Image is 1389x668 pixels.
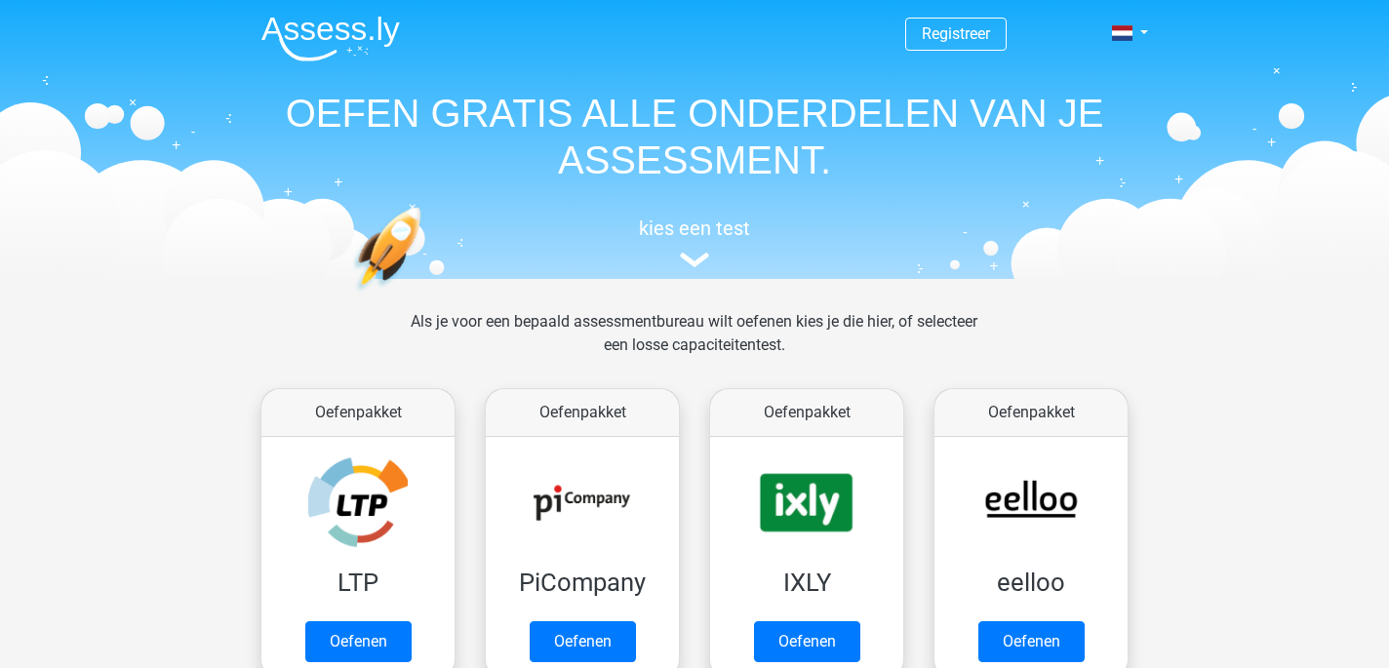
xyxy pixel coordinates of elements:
[395,310,993,380] div: Als je voor een bepaald assessmentbureau wilt oefenen kies je die hier, of selecteer een losse ca...
[680,253,709,267] img: assessment
[246,216,1143,268] a: kies een test
[246,90,1143,183] h1: OEFEN GRATIS ALLE ONDERDELEN VAN JE ASSESSMENT.
[246,216,1143,240] h5: kies een test
[305,621,412,662] a: Oefenen
[754,621,860,662] a: Oefenen
[261,16,400,61] img: Assessly
[353,207,496,383] img: oefenen
[978,621,1085,662] a: Oefenen
[530,621,636,662] a: Oefenen
[922,24,990,43] a: Registreer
